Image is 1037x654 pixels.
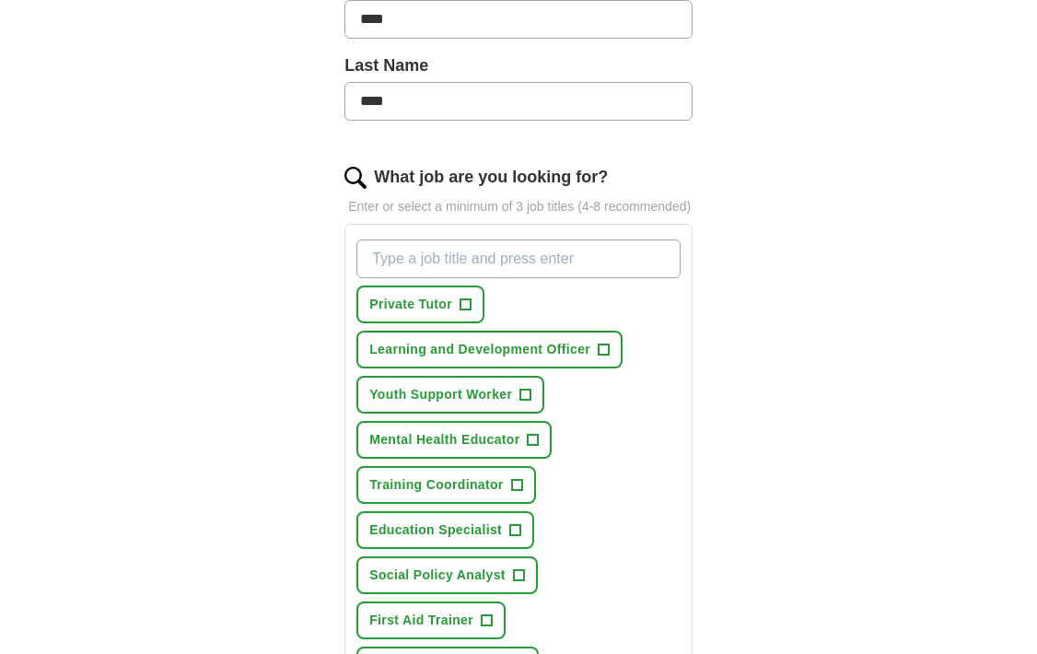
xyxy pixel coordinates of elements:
[374,165,608,190] label: What job are you looking for?
[356,286,484,323] button: Private Tutor
[356,376,544,414] button: Youth Support Worker
[369,295,452,314] span: Private Tutor
[356,556,538,594] button: Social Policy Analyst
[356,239,681,278] input: Type a job title and press enter
[356,466,535,504] button: Training Coordinator
[356,511,534,549] button: Education Specialist
[344,167,367,189] img: search.png
[369,520,502,540] span: Education Specialist
[369,385,512,404] span: Youth Support Worker
[356,601,506,639] button: First Aid Trainer
[369,430,519,450] span: Mental Health Educator
[356,421,552,459] button: Mental Health Educator
[344,53,693,78] label: Last Name
[369,611,473,630] span: First Aid Trainer
[369,475,503,495] span: Training Coordinator
[369,340,590,359] span: Learning and Development Officer
[344,197,693,216] p: Enter or select a minimum of 3 job titles (4-8 recommended)
[369,566,506,585] span: Social Policy Analyst
[356,331,623,368] button: Learning and Development Officer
